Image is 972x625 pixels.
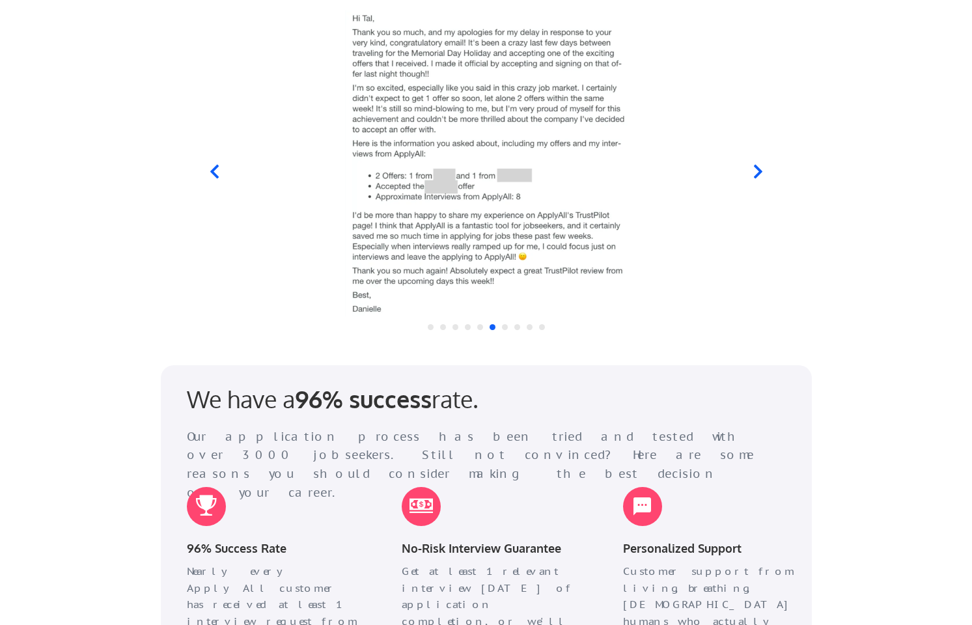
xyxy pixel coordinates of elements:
div: Personalized Support [623,539,799,558]
div: We have a rate. [187,385,564,413]
div: Our application process has been tried and tested with over 3000 jobseekers. Still not convinced?... [187,428,766,503]
div: 96% Success Rate [187,539,363,558]
div: No-Risk Interview Guarantee [402,539,577,558]
strong: 96% success [295,384,432,413]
